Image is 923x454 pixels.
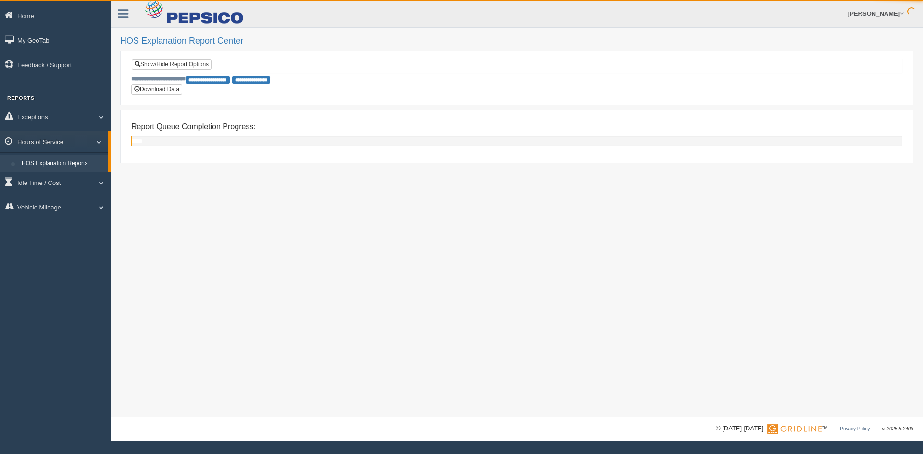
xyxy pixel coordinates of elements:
h2: HOS Explanation Report Center [120,37,913,46]
h4: Report Queue Completion Progress: [131,123,902,131]
img: Gridline [767,424,822,434]
a: Show/Hide Report Options [132,59,212,70]
button: Download Data [131,84,182,95]
a: Privacy Policy [840,426,870,431]
div: © [DATE]-[DATE] - ™ [716,424,913,434]
span: v. 2025.5.2403 [882,426,913,431]
a: HOS Explanation Reports [17,155,108,172]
